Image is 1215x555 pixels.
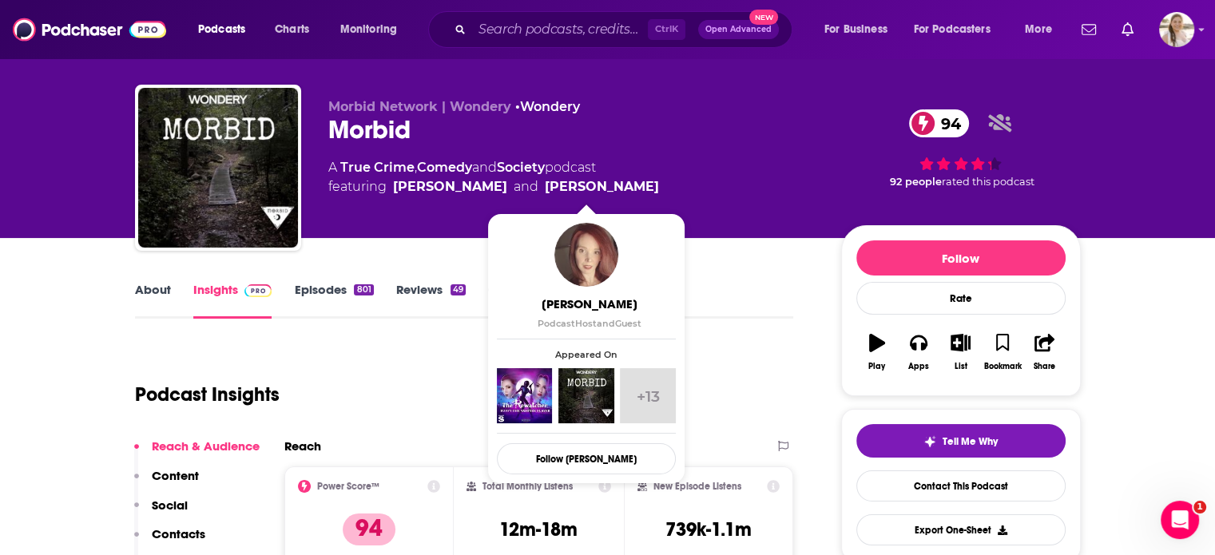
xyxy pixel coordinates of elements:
[515,99,580,114] span: •
[497,160,545,175] a: Society
[925,109,969,137] span: 94
[152,498,188,513] p: Social
[1159,12,1194,47] button: Show profile menu
[343,513,395,545] p: 94
[1025,18,1052,41] span: More
[856,323,898,381] button: Play
[597,318,615,329] span: and
[939,323,981,381] button: List
[328,158,659,196] div: A podcast
[1193,501,1206,513] span: 1
[868,362,885,371] div: Play
[1161,501,1199,539] iframe: Intercom live chat
[841,99,1081,198] div: 94 92 peoplerated this podcast
[1075,16,1102,43] a: Show notifications dropdown
[482,481,573,492] h2: Total Monthly Listens
[824,18,887,41] span: For Business
[545,177,659,196] a: Alaina Urquhart
[328,177,659,196] span: featuring
[472,160,497,175] span: and
[983,362,1021,371] div: Bookmark
[554,223,618,287] img: Alaina Urquhart
[135,282,171,319] a: About
[648,19,685,40] span: Ctrl K
[558,368,613,423] img: Morbid
[499,517,578,541] h3: 12m-18m
[152,438,260,454] p: Reach & Audience
[665,517,752,541] h3: 739k-1.1m
[340,18,397,41] span: Monitoring
[909,109,969,137] a: 94
[856,424,1066,458] button: tell me why sparkleTell Me Why
[317,481,379,492] h2: Power Score™
[698,20,779,39] button: Open AdvancedNew
[943,435,998,448] span: Tell Me Why
[497,349,676,360] span: Appeared On
[193,282,272,319] a: InsightsPodchaser Pro
[500,296,679,311] span: [PERSON_NAME]
[620,368,675,423] a: +13
[856,282,1066,315] div: Rate
[354,284,373,295] div: 801
[749,10,778,25] span: New
[472,17,648,42] input: Search podcasts, credits, & more...
[443,11,808,48] div: Search podcasts, credits, & more...
[903,17,1014,42] button: open menu
[340,160,415,175] a: True Crime
[1014,17,1072,42] button: open menu
[244,284,272,297] img: Podchaser Pro
[451,284,466,295] div: 49
[329,17,418,42] button: open menu
[813,17,907,42] button: open menu
[520,99,580,114] a: Wondery
[923,435,936,448] img: tell me why sparkle
[538,318,641,329] span: Podcast Host Guest
[955,362,967,371] div: List
[294,282,373,319] a: Episodes801
[275,18,309,41] span: Charts
[134,468,199,498] button: Content
[914,18,991,41] span: For Podcasters
[138,88,298,248] img: Morbid
[890,176,942,188] span: 92 people
[1023,323,1065,381] button: Share
[898,323,939,381] button: Apps
[284,438,321,454] h2: Reach
[417,160,472,175] a: Comedy
[653,481,741,492] h2: New Episode Listens
[856,514,1066,545] button: Export One-Sheet
[856,240,1066,276] button: Follow
[908,362,929,371] div: Apps
[328,99,511,114] span: Morbid Network | Wondery
[198,18,245,41] span: Podcasts
[1115,16,1140,43] a: Show notifications dropdown
[856,470,1066,501] a: Contact This Podcast
[497,368,552,423] img: The Rewatcher: Buffy the Vampire Slayer
[152,526,205,541] p: Contacts
[152,468,199,483] p: Content
[396,282,466,319] a: Reviews49
[942,176,1034,188] span: rated this podcast
[1159,12,1194,47] span: Logged in as acquavie
[497,443,676,474] button: Follow [PERSON_NAME]
[705,26,772,34] span: Open Advanced
[514,177,538,196] span: and
[393,177,507,196] a: Ashleigh Kelley
[982,323,1023,381] button: Bookmark
[500,296,679,329] a: [PERSON_NAME]PodcastHostandGuest
[415,160,417,175] span: ,
[1034,362,1055,371] div: Share
[135,383,280,406] h1: Podcast Insights
[1159,12,1194,47] img: User Profile
[13,14,166,45] img: Podchaser - Follow, Share and Rate Podcasts
[187,17,266,42] button: open menu
[134,438,260,468] button: Reach & Audience
[134,498,188,527] button: Social
[264,17,319,42] a: Charts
